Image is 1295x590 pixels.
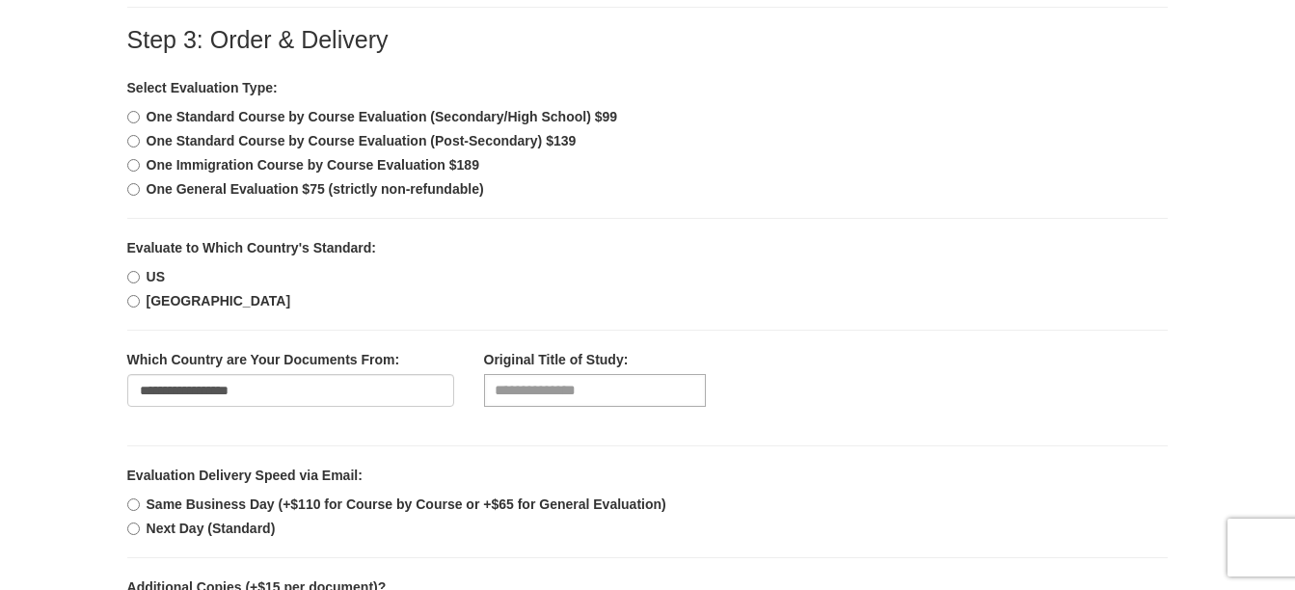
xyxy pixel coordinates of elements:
[127,80,278,95] b: Select Evaluation Type:
[147,181,484,197] b: One General Evaluation $75 (strictly non-refundable)
[127,295,140,308] input: [GEOGRAPHIC_DATA]
[127,350,400,369] label: Which Country are Your Documents From:
[127,498,140,511] input: Same Business Day (+$110 for Course by Course or +$65 for General Evaluation)
[127,240,376,255] b: Evaluate to Which Country's Standard:
[127,135,140,147] input: One Standard Course by Course Evaluation (Post-Secondary) $139
[147,269,165,284] b: US
[147,109,618,124] b: One Standard Course by Course Evaluation (Secondary/High School) $99
[147,521,276,536] b: Next Day (Standard)
[127,523,140,535] input: Next Day (Standard)
[127,159,140,172] input: One Immigration Course by Course Evaluation $189
[147,293,291,308] b: [GEOGRAPHIC_DATA]
[147,496,666,512] b: Same Business Day (+$110 for Course by Course or +$65 for General Evaluation)
[147,133,577,148] b: One Standard Course by Course Evaluation (Post-Secondary) $139
[127,27,389,54] label: Step 3: Order & Delivery
[127,468,363,483] b: Evaluation Delivery Speed via Email:
[127,111,140,123] input: One Standard Course by Course Evaluation (Secondary/High School) $99
[484,350,629,369] label: Original Title of Study:
[127,183,140,196] input: One General Evaluation $75 (strictly non-refundable)
[147,157,479,173] b: One Immigration Course by Course Evaluation $189
[127,271,140,283] input: US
